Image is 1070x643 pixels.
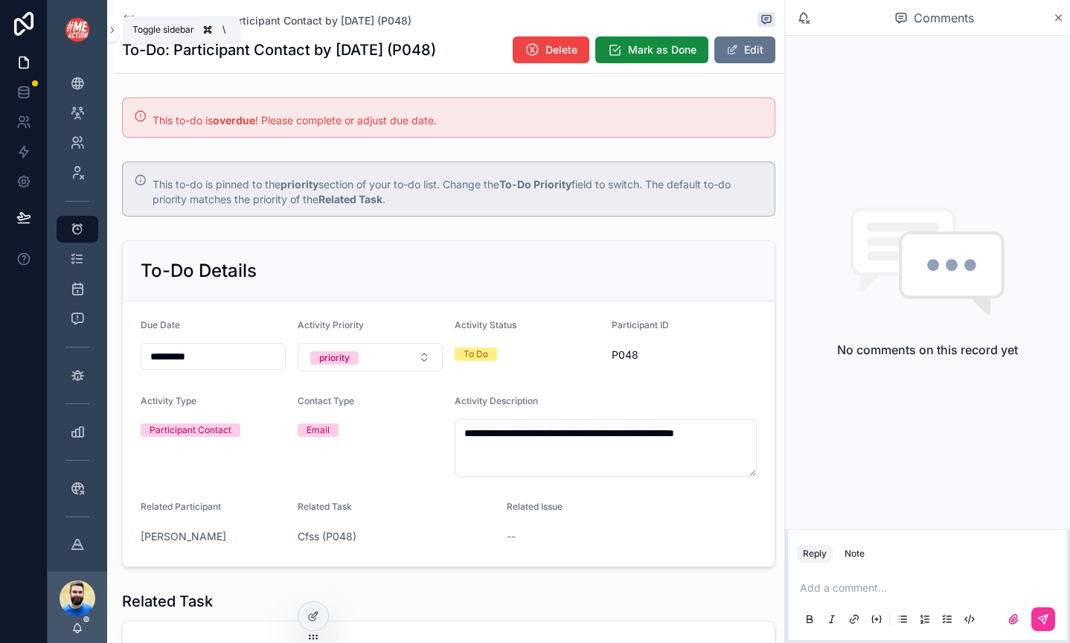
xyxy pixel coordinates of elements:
[65,18,89,42] img: App logo
[839,545,871,563] button: Note
[298,501,352,512] span: Related Task
[914,9,974,27] span: Comments
[298,395,354,406] span: Contact Type
[153,177,763,207] div: This to-do is pinned to the **priority** section of your to-do list. Change the **To-Do Priority*...
[132,24,194,36] span: Toggle sidebar
[318,193,382,205] strong: Related Task
[281,178,318,191] strong: priority
[122,591,213,612] h1: Related Task
[141,259,257,283] h2: To-Do Details
[298,343,443,371] button: Select Button
[307,423,330,437] div: Email
[153,113,763,128] div: This to-do is **overdue**! Please complete or adjust due date.
[837,341,1018,359] h2: No comments on this record yet
[141,501,221,512] span: Related Participant
[507,501,563,512] span: Related Issue
[218,24,230,36] span: \
[153,178,731,205] span: This to-do is pinned to the section of your to-do list. Change the field to switch. The default t...
[298,319,364,330] span: Activity Priority
[455,395,538,406] span: Activity Description
[499,178,571,191] strong: To-Do Priority
[213,114,255,127] strong: overdue
[141,529,226,544] a: [PERSON_NAME]
[150,423,231,437] div: Participant Contact
[628,42,696,57] span: Mark as Done
[48,60,107,572] div: scrollable content
[513,36,589,63] button: Delete
[190,13,411,28] a: To-Do: Participant Contact by [DATE] (P048)
[612,319,669,330] span: Participant ID
[153,114,437,127] span: This to-do is ! Please complete or adjust due date.
[845,548,865,560] div: Note
[141,319,180,330] span: Due Date
[714,36,775,63] button: Edit
[545,42,577,57] span: Delete
[612,348,757,362] span: P048
[122,39,436,60] h1: To-Do: Participant Contact by [DATE] (P048)
[122,13,176,28] a: To-Dos
[797,545,833,563] button: Reply
[298,529,356,544] a: Cfss (P048)
[595,36,708,63] button: Mark as Done
[464,348,488,361] div: To Do
[141,395,196,406] span: Activity Type
[455,319,516,330] span: Activity Status
[319,351,350,365] div: priority
[140,13,176,28] span: To-Dos
[507,529,516,544] span: --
